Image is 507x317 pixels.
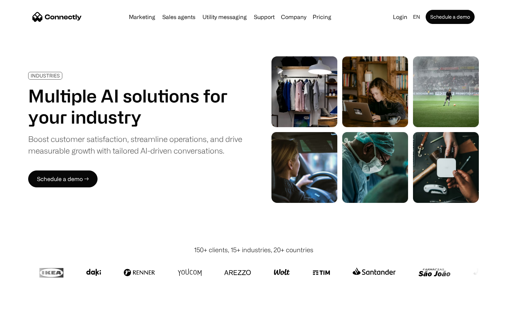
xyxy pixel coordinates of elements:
a: Login [390,12,410,22]
div: Company [281,12,306,22]
div: INDUSTRIES [31,73,60,78]
div: 150+ clients, 15+ industries, 20+ countries [194,245,313,255]
a: Pricing [310,14,334,20]
a: Schedule a demo [426,10,475,24]
div: en [413,12,420,22]
a: Schedule a demo → [28,170,98,187]
a: Sales agents [159,14,198,20]
a: Utility messaging [200,14,250,20]
div: Boost customer satisfaction, streamline operations, and drive measurable growth with tailored AI-... [28,133,242,156]
h1: Multiple AI solutions for your industry [28,85,242,128]
a: Support [251,14,277,20]
ul: Language list [14,305,42,315]
aside: Language selected: English [7,304,42,315]
a: Marketing [126,14,158,20]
